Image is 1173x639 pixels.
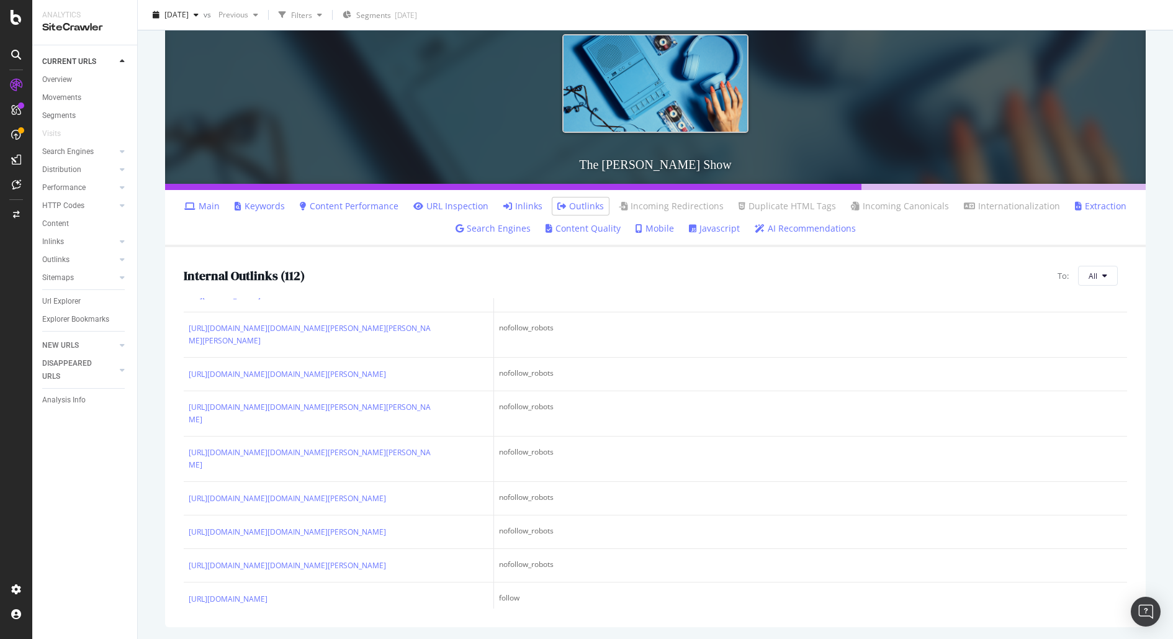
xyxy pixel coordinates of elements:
[739,200,836,212] a: Duplicate HTML Tags
[42,145,94,158] div: Search Engines
[42,217,69,230] div: Content
[291,9,312,20] div: Filters
[494,391,1127,437] td: nofollow_robots
[503,200,542,212] a: Inlinks
[42,181,86,194] div: Performance
[42,10,127,20] div: Analytics
[148,5,204,25] button: [DATE]
[494,437,1127,482] td: nofollow_robots
[42,313,128,326] a: Explorer Bookmarks
[42,199,116,212] a: HTTP Codes
[42,163,116,176] a: Distribution
[42,199,84,212] div: HTTP Codes
[42,55,96,68] div: CURRENT URLS
[189,322,434,347] a: [URL][DOMAIN_NAME][DOMAIN_NAME][PERSON_NAME][PERSON_NAME][PERSON_NAME]
[189,401,434,426] a: [URL][DOMAIN_NAME][DOMAIN_NAME][PERSON_NAME][PERSON_NAME]
[213,9,248,20] span: Previous
[42,73,128,86] a: Overview
[42,295,128,308] a: Url Explorer
[755,222,856,235] a: AI Recommendations
[42,271,116,284] a: Sitemaps
[42,235,64,248] div: Inlinks
[189,368,386,381] a: [URL][DOMAIN_NAME][DOMAIN_NAME][PERSON_NAME]
[494,515,1127,549] td: nofollow_robots
[1075,200,1126,212] a: Extraction
[494,482,1127,515] td: nofollow_robots
[1131,597,1161,627] div: Open Intercom Messenger
[42,91,128,104] a: Movements
[274,5,327,25] button: Filters
[189,492,386,505] a: [URL][DOMAIN_NAME][DOMAIN_NAME][PERSON_NAME]
[42,357,105,383] div: DISAPPEARED URLS
[42,145,116,158] a: Search Engines
[42,253,70,266] div: Outlinks
[395,10,417,20] div: [DATE]
[42,339,116,352] a: NEW URLS
[42,394,128,407] a: Analysis Info
[456,222,531,235] a: Search Engines
[42,313,109,326] div: Explorer Bookmarks
[42,20,127,35] div: SiteCrawler
[184,269,305,283] h2: Internal Outlinks ( 112 )
[42,109,128,122] a: Segments
[42,235,116,248] a: Inlinks
[184,200,220,212] a: Main
[1089,271,1097,281] span: All
[42,163,81,176] div: Distribution
[494,312,1127,358] td: nofollow_robots
[338,5,422,25] button: Segments[DATE]
[42,394,86,407] div: Analysis Info
[413,200,488,212] a: URL Inspection
[1058,270,1069,282] span: To:
[189,593,267,605] a: [URL][DOMAIN_NAME]
[204,9,213,20] span: vs
[562,34,748,133] img: The Ross Simmonds Show
[42,339,79,352] div: NEW URLS
[164,9,189,20] span: 2025 Sep. 9th
[42,109,76,122] div: Segments
[189,526,386,538] a: [URL][DOMAIN_NAME][DOMAIN_NAME][PERSON_NAME]
[165,145,1146,184] h3: The [PERSON_NAME] Show
[42,357,116,383] a: DISAPPEARED URLS
[42,127,61,140] div: Visits
[189,446,434,471] a: [URL][DOMAIN_NAME][DOMAIN_NAME][PERSON_NAME][PERSON_NAME]
[213,5,263,25] button: Previous
[494,358,1127,391] td: nofollow_robots
[689,222,740,235] a: Javascript
[42,181,116,194] a: Performance
[42,73,72,86] div: Overview
[42,217,128,230] a: Content
[619,200,724,212] a: Incoming Redirections
[557,200,604,212] a: Outlinks
[636,222,674,235] a: Mobile
[1078,266,1118,286] button: All
[42,91,81,104] div: Movements
[300,200,398,212] a: Content Performance
[964,200,1060,212] a: Internationalization
[189,560,386,572] a: [URL][DOMAIN_NAME][DOMAIN_NAME][PERSON_NAME]
[42,55,116,68] a: CURRENT URLS
[42,295,81,308] div: Url Explorer
[235,200,285,212] a: Keywords
[851,200,949,212] a: Incoming Canonicals
[356,10,391,20] span: Segments
[42,127,73,140] a: Visits
[546,222,621,235] a: Content Quality
[494,582,1127,616] td: follow
[494,549,1127,582] td: nofollow_robots
[42,271,74,284] div: Sitemaps
[42,253,116,266] a: Outlinks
